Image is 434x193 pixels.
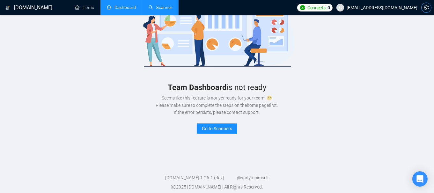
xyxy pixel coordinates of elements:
div: Seems like this feature is not yet ready for your team! 😉 Please make sure to complete the steps ... [20,94,414,116]
a: @vadymhimself [237,175,269,180]
button: Go to Scanners [197,123,237,134]
a: [DOMAIN_NAME] 1.26.1 (dev) [165,175,224,180]
div: Open Intercom Messenger [412,171,428,187]
a: setting [421,5,431,10]
span: Connects: [307,4,326,11]
b: Team Dashboard [168,83,227,92]
span: setting [422,5,431,10]
a: homeHome [75,5,94,10]
span: user [338,5,342,10]
div: is not ready [20,81,414,94]
a: home page [247,103,269,108]
span: 0 [327,4,330,11]
a: searchScanner [149,5,172,10]
img: logo [5,3,10,13]
span: Go to Scanners [202,125,232,132]
span: Dashboard [114,5,136,10]
div: 2025 [DOMAIN_NAME] | All Rights Reserved. [5,184,429,190]
button: setting [421,3,431,13]
img: upwork-logo.png [300,5,305,10]
span: dashboard [107,5,111,10]
span: copyright [171,185,175,189]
